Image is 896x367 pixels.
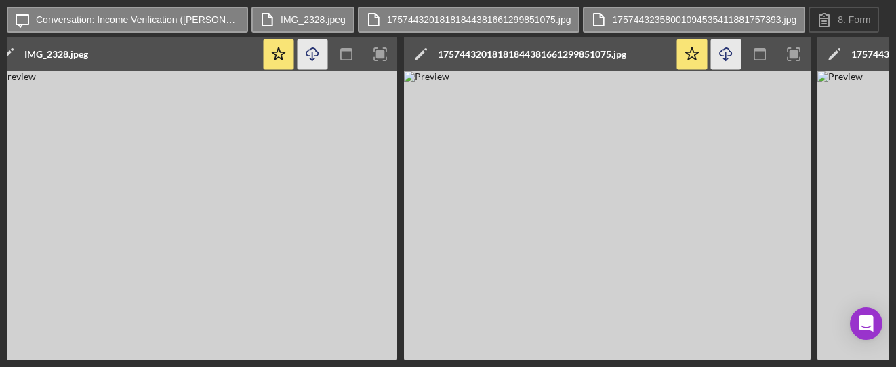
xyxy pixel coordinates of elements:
button: 8. Form [809,7,879,33]
label: IMG_2328.jpeg [281,14,346,25]
label: 8. Form [838,14,870,25]
button: 17574432018181844381661299851075.jpg [358,7,580,33]
label: Conversation: Income Verification ([PERSON_NAME]) [36,14,239,25]
button: 17574432358001094535411881757393.jpg [583,7,805,33]
button: Conversation: Income Verification ([PERSON_NAME]) [7,7,248,33]
label: 17574432018181844381661299851075.jpg [387,14,571,25]
div: 17574432018181844381661299851075.jpg [438,49,626,60]
button: IMG_2328.jpeg [251,7,354,33]
div: Open Intercom Messenger [850,307,882,340]
img: Preview [404,71,811,360]
label: 17574432358001094535411881757393.jpg [612,14,796,25]
div: IMG_2328.jpeg [24,49,88,60]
